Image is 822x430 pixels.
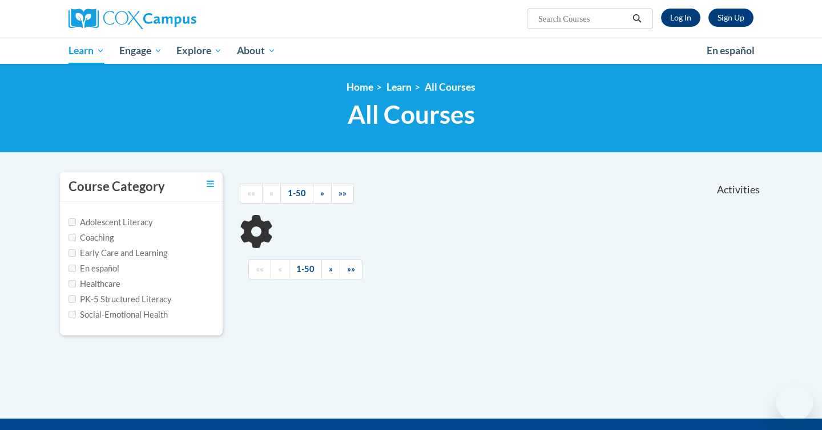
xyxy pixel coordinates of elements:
a: About [229,38,283,64]
a: Begining [248,259,271,279]
span: Engage [119,44,162,58]
span: »» [347,264,355,274]
input: Checkbox for Options [68,265,76,272]
input: Search Courses [537,12,628,26]
label: PK-5 Structured Literacy [68,293,172,306]
input: Checkbox for Options [68,295,76,303]
a: Previous [271,259,289,279]
a: Log In [661,9,700,27]
a: Next [313,184,332,204]
input: Checkbox for Options [68,280,76,287]
button: Search [628,12,646,26]
label: Early Care and Learning [68,247,167,259]
label: En español [68,262,119,275]
h3: Course Category [68,178,165,196]
span: « [269,188,273,198]
input: Checkbox for Options [68,249,76,257]
span: » [320,188,324,198]
a: Learn [386,81,412,93]
a: Begining [240,184,263,204]
a: 1-50 [289,259,322,279]
span: »» [339,188,346,198]
a: Cox Campus [68,9,285,29]
span: «« [247,188,255,198]
span: Activities [717,184,760,196]
input: Checkbox for Options [68,234,76,241]
a: End [340,259,362,279]
a: Previous [262,184,281,204]
span: « [278,264,282,274]
span: About [237,44,276,58]
a: All Courses [425,81,476,93]
label: Social-Emotional Health [68,309,168,321]
span: » [329,264,333,274]
a: Next [321,259,340,279]
input: Checkbox for Options [68,311,76,318]
a: En español [699,39,762,63]
div: Main menu [51,38,771,64]
a: End [331,184,354,204]
a: Home [346,81,373,93]
a: Explore [169,38,229,64]
span: Explore [176,44,222,58]
span: «« [256,264,264,274]
span: En español [707,44,755,56]
a: Register [708,9,753,27]
a: Learn [61,38,112,64]
a: Engage [112,38,170,64]
img: Cox Campus [68,9,196,29]
iframe: Button to launch messaging window [776,384,813,421]
label: Adolescent Literacy [68,216,153,229]
a: Toggle collapse [207,178,214,190]
a: 1-50 [280,184,313,204]
label: Healthcare [68,278,120,290]
input: Checkbox for Options [68,218,76,226]
label: Coaching [68,232,114,244]
span: All Courses [348,99,475,129]
span: Learn [68,44,104,58]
